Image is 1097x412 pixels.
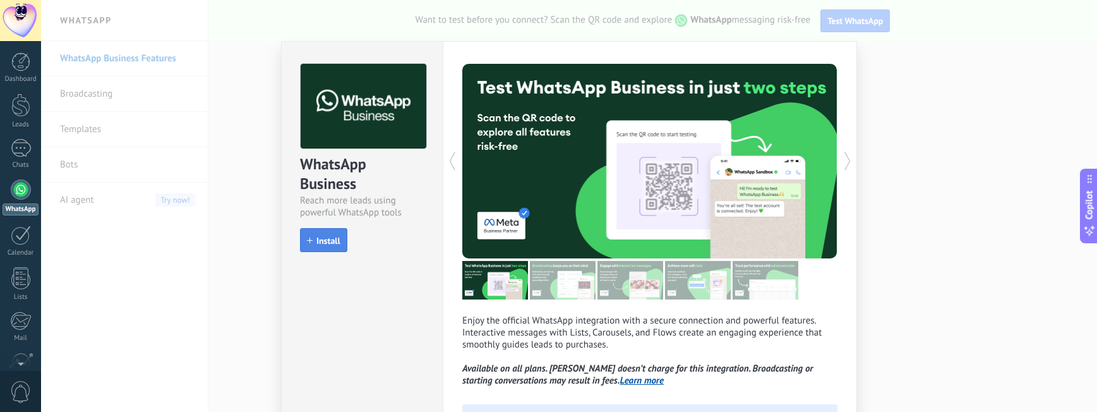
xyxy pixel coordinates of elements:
img: tour_image_6b5bee784155b0e26d0e058db9499733.png [597,261,663,300]
span: Copilot [1083,191,1096,220]
i: Available on all plans. [PERSON_NAME] doesn’t charge for this integration. Broadcasting or starti... [462,363,813,387]
div: WhatsApp Business [300,154,424,195]
img: tour_image_8adaa4405412f818fdd31a128ea7bfdb.png [665,261,731,300]
img: tour_image_24a60f2de5b7f716b00b2508d23a5f71.png [462,261,528,300]
p: Enjoy the official WhatsApp integration with a secure connection and powerful features. Interacti... [462,315,837,387]
img: tour_image_ba1a9dba37f3416c4982efb0d2f1f8f9.png [530,261,596,300]
div: Chats [3,161,39,169]
a: Learn more [620,375,664,387]
div: Dashboard [3,75,39,83]
div: Leads [3,121,39,129]
img: tour_image_7cdf1e24cac3d52841d4c909d6b5c66e.png [733,261,798,300]
button: Install [300,228,347,252]
span: Install [316,236,340,245]
div: Mail [3,334,39,342]
img: logo_main.png [301,64,426,149]
div: WhatsApp [3,203,39,215]
div: Reach more leads using powerful WhatsApp tools [300,195,424,219]
div: Calendar [3,249,39,257]
div: Lists [3,293,39,301]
